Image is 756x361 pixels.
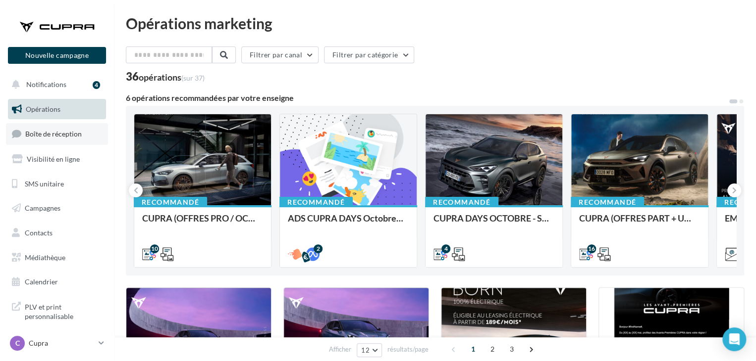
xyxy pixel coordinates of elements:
span: résultats/page [387,345,429,354]
span: Notifications [26,80,66,89]
span: Boîte de réception [25,130,82,138]
a: C Cupra [8,334,106,353]
div: 6 opérations recommandées par votre enseigne [126,94,728,102]
a: PLV et print personnalisable [6,296,108,325]
a: Calendrier [6,271,108,292]
div: Recommandé [134,197,207,208]
div: opérations [139,73,205,82]
span: Calendrier [25,277,58,286]
a: SMS unitaire [6,174,108,194]
button: Notifications 4 [6,74,104,95]
div: 4 [93,81,100,89]
span: 2 [485,341,500,357]
span: SMS unitaire [25,179,64,187]
span: C [15,338,20,348]
span: 1 [465,341,481,357]
span: 3 [504,341,520,357]
span: PLV et print personnalisable [25,300,102,321]
div: 10 [150,244,159,253]
a: Campagnes DataOnDemand [6,329,108,359]
div: CUPRA (OFFRES PRO / OCT) - SOCIAL MEDIA [142,213,263,233]
div: 4 [441,244,450,253]
a: Opérations [6,99,108,120]
a: Contacts [6,223,108,243]
div: Recommandé [279,197,353,208]
a: Médiathèque [6,247,108,268]
a: Campagnes [6,198,108,219]
div: Recommandé [425,197,498,208]
span: Campagnes DataOnDemand [25,333,102,355]
button: Filtrer par catégorie [324,46,414,63]
div: Open Intercom Messenger [722,327,746,351]
p: Cupra [29,338,95,348]
span: Afficher [329,345,351,354]
span: Contacts [25,228,53,237]
span: Médiathèque [25,253,65,262]
div: Recommandé [571,197,644,208]
span: Campagnes [25,204,60,212]
span: 12 [361,346,370,354]
span: (sur 37) [181,74,205,82]
a: Visibilité en ligne [6,149,108,170]
button: 12 [357,343,382,357]
span: Visibilité en ligne [27,155,80,163]
div: ADS CUPRA DAYS Octobre 2025 [288,213,409,233]
div: 36 [126,71,205,82]
div: CUPRA (OFFRES PART + USP / OCT) - SOCIAL MEDIA [579,213,700,233]
div: CUPRA DAYS OCTOBRE - SOME [433,213,554,233]
div: 16 [587,244,596,253]
span: Opérations [26,105,60,113]
div: 2 [314,244,323,253]
div: Opérations marketing [126,16,744,31]
button: Filtrer par canal [241,46,319,63]
a: Boîte de réception [6,123,108,144]
button: Nouvelle campagne [8,47,106,64]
